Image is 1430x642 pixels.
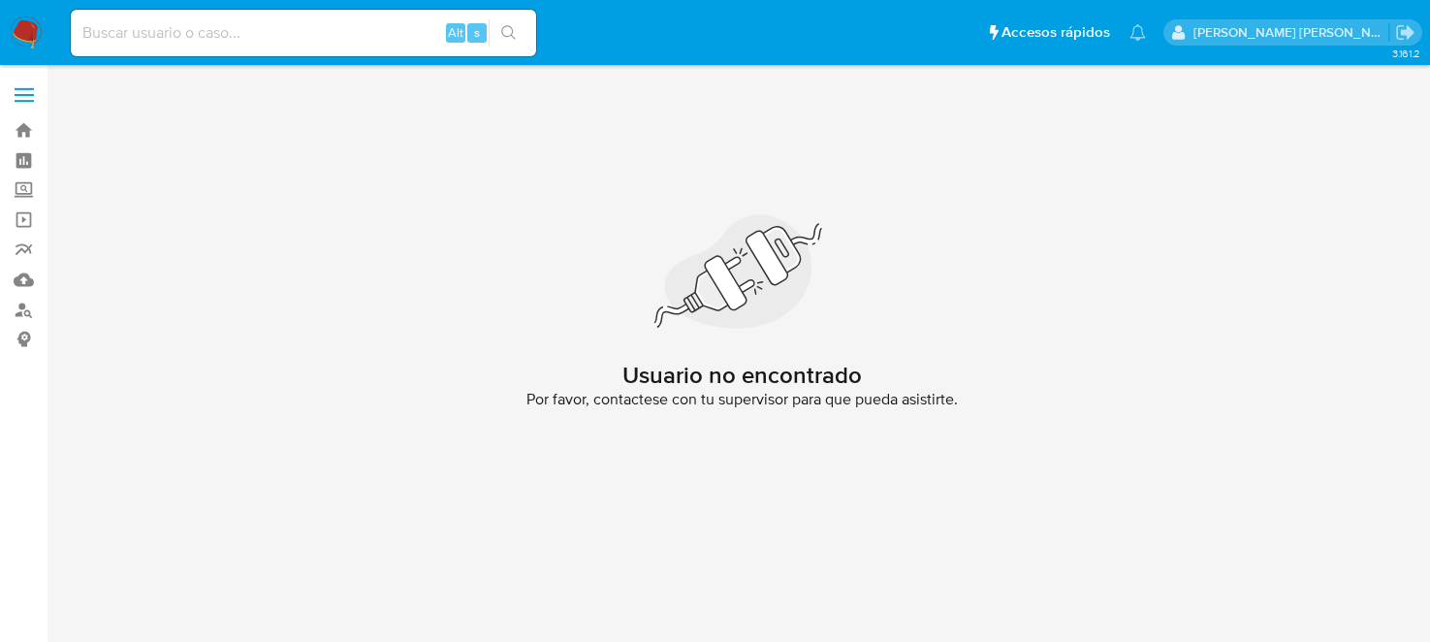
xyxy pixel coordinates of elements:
h2: Usuario no encontrado [622,361,862,390]
span: Accesos rápidos [1001,22,1110,43]
button: search-icon [489,19,528,47]
input: Buscar usuario o caso... [71,20,536,46]
span: s [474,23,480,42]
p: brenda.morenoreyes@mercadolibre.com.mx [1193,23,1389,42]
span: Alt [448,23,463,42]
a: Notificaciones [1129,24,1146,41]
a: Salir [1395,22,1415,43]
span: Por favor, contactese con tu supervisor para que pueda asistirte. [526,390,958,409]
